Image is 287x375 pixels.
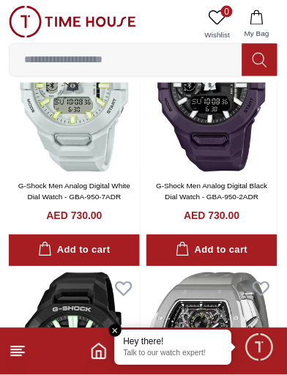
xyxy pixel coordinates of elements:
img: G-Shock Men Analog Digital Black Dial Watch - GBA-950-2ADR [146,4,277,172]
a: G-Shock Men Analog Digital Black Dial Watch - GBA-950-2ADR [156,182,267,201]
span: My Bag [239,28,275,39]
img: ... [9,6,136,38]
a: Home [90,343,108,360]
button: My Bag [236,6,278,43]
span: Wishlist [199,29,236,40]
div: Add to cart [38,242,110,259]
div: Hey there! [124,336,223,348]
button: Add to cart [146,235,277,267]
div: Chat Widget [244,332,276,364]
img: G-Shock Men Analog Digital White Dial Watch - GBA-950-7ADR [9,4,140,172]
h4: AED 730.00 [184,209,239,223]
button: Add to cart [9,235,140,267]
div: Add to cart [176,242,247,259]
a: 0Wishlist [199,6,236,43]
em: Close tooltip [109,324,122,338]
h4: AED 730.00 [46,209,102,223]
a: G-Shock Men Analog Digital White Dial Watch - GBA-950-7ADR [18,182,130,201]
span: 0 [221,6,233,18]
p: Talk to our watch expert! [124,349,223,360]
